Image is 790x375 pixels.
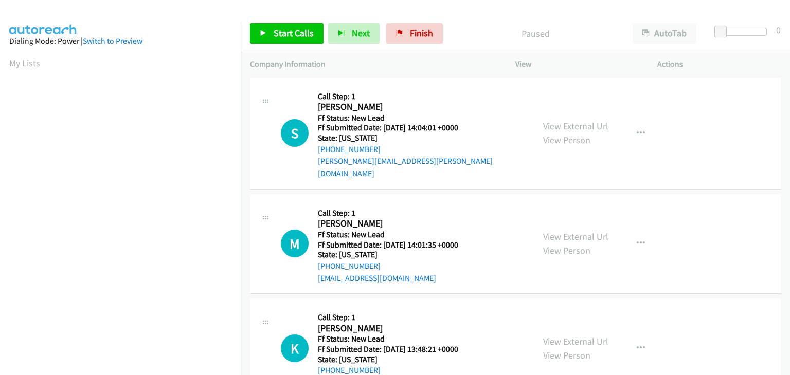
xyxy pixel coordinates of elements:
h5: Ff Status: New Lead [318,230,471,240]
h2: [PERSON_NAME] [318,323,471,334]
h5: Ff Submitted Date: [DATE] 13:48:21 +0000 [318,344,471,354]
h5: State: [US_STATE] [318,133,525,143]
div: The call is yet to be attempted [281,230,309,257]
a: Finish [386,23,443,44]
a: View Person [543,134,590,146]
h5: Ff Status: New Lead [318,334,471,344]
div: Dialing Mode: Power | [9,35,231,47]
a: View Person [543,349,590,361]
button: AutoTab [633,23,696,44]
a: Start Calls [250,23,324,44]
h5: Ff Status: New Lead [318,113,525,123]
span: Finish [410,27,433,39]
a: Switch to Preview [83,36,142,46]
a: View External Url [543,335,608,347]
h5: Ff Submitted Date: [DATE] 14:04:01 +0000 [318,123,525,133]
h1: K [281,334,309,362]
h5: Call Step: 1 [318,312,471,323]
a: View Person [543,245,590,256]
span: Start Calls [274,27,314,39]
h5: Ff Submitted Date: [DATE] 14:01:35 +0000 [318,240,471,250]
p: View [515,58,639,70]
h5: Call Step: 1 [318,208,471,218]
a: My Lists [9,57,40,69]
div: Delay between calls (in seconds) [720,28,767,36]
a: View External Url [543,231,608,242]
a: [PHONE_NUMBER] [318,144,381,154]
a: View External Url [543,120,608,132]
h2: [PERSON_NAME] [318,218,471,230]
h5: Call Step: 1 [318,91,525,102]
h2: [PERSON_NAME] [318,101,471,113]
a: [EMAIL_ADDRESS][DOMAIN_NAME] [318,273,436,283]
a: [PERSON_NAME][EMAIL_ADDRESS][PERSON_NAME][DOMAIN_NAME] [318,156,493,178]
div: The call is yet to be attempted [281,119,309,147]
a: [PHONE_NUMBER] [318,365,381,375]
h5: State: [US_STATE] [318,250,471,260]
div: The call is yet to be attempted [281,334,309,362]
a: [PHONE_NUMBER] [318,261,381,271]
h5: State: [US_STATE] [318,354,471,365]
div: 0 [776,23,781,37]
h1: S [281,119,309,147]
p: Company Information [250,58,497,70]
span: Next [352,27,370,39]
h1: M [281,230,309,257]
p: Actions [657,58,781,70]
p: Paused [457,27,614,41]
button: Next [328,23,380,44]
